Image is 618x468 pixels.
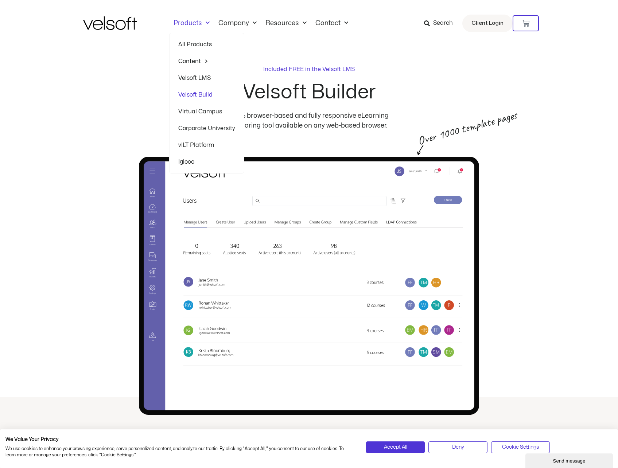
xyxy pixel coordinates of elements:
span: Search [433,19,453,28]
h2: We Value Your Privacy [5,436,355,443]
span: Client Login [471,19,504,28]
button: Deny all cookies [428,441,487,453]
a: Client Login [462,15,513,32]
span: Accept All [384,443,407,451]
nav: Menu [169,19,353,27]
p: 100% browser-based and fully responsive eLearning authoring tool available on any web-based browser. [216,111,403,130]
a: Velsoft Build [178,86,235,103]
a: Velsoft LMS [178,70,235,86]
a: ResourcesMenu Toggle [261,19,311,27]
a: vILT Platform [178,137,235,153]
a: All Products [178,36,235,53]
img: Velsoft Training Materials [83,16,137,30]
a: Virtual Campus [178,103,235,120]
button: Adjust cookie preferences [491,441,550,453]
a: Iglooo [178,153,235,170]
p: We use cookies to enhance your browsing experience, serve personalized content, and analyze our t... [5,446,355,458]
a: ContentMenu Toggle [178,53,235,70]
h2: Velsoft Builder [178,82,440,102]
img: Screenshot of Velsoft's learning management system [139,157,479,415]
a: CompanyMenu Toggle [214,19,261,27]
button: Accept all cookies [366,441,425,453]
p: Over 1000 template pages [416,119,479,147]
a: ProductsMenu Toggle [169,19,214,27]
ul: ProductsMenu Toggle [169,33,244,173]
a: Search [424,17,458,30]
a: ContactMenu Toggle [311,19,353,27]
span: Deny [452,443,464,451]
p: Included FREE in the Velsoft LMS [263,65,355,74]
iframe: chat widget [525,452,614,468]
a: Corporate University [178,120,235,137]
span: Cookie Settings [502,443,539,451]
